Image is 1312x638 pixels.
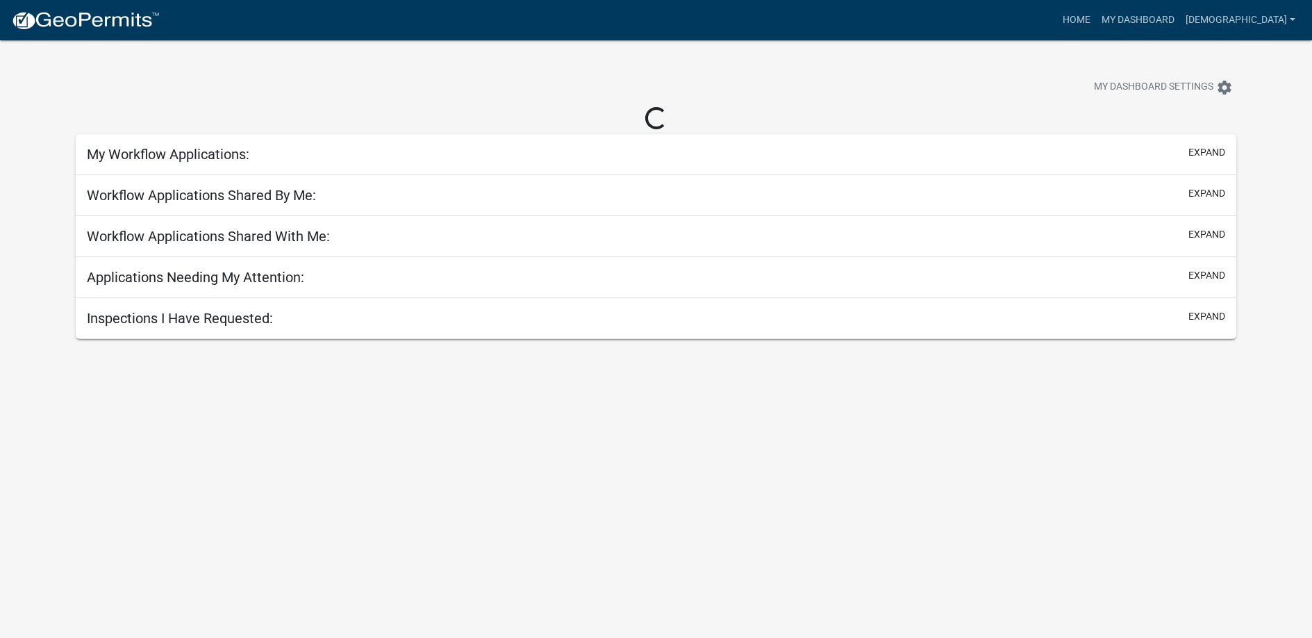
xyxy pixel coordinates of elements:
button: expand [1188,309,1225,324]
button: expand [1188,227,1225,242]
h5: Workflow Applications Shared By Me: [87,187,316,204]
a: [DEMOGRAPHIC_DATA] [1180,7,1301,33]
h5: Inspections I Have Requested: [87,310,273,327]
button: My Dashboard Settingssettings [1083,74,1244,101]
h5: Applications Needing My Attention: [87,269,304,286]
span: My Dashboard Settings [1094,79,1213,96]
a: My Dashboard [1096,7,1180,33]
h5: My Workflow Applications: [87,146,249,163]
button: expand [1188,268,1225,283]
button: expand [1188,145,1225,160]
button: expand [1188,186,1225,201]
h5: Workflow Applications Shared With Me: [87,228,330,245]
i: settings [1216,79,1233,96]
a: Home [1057,7,1096,33]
